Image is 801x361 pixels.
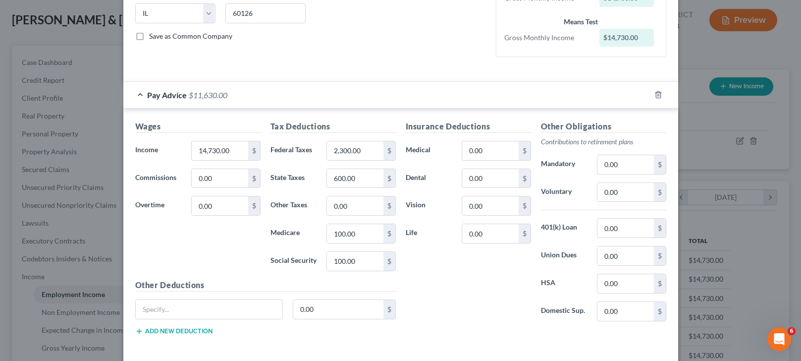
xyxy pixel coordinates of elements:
input: 0.00 [327,169,383,188]
div: $ [383,300,395,319]
h5: Tax Deductions [270,120,396,133]
div: $ [248,141,260,160]
input: 0.00 [597,183,653,202]
div: Means Test [504,17,658,27]
div: $ [383,141,395,160]
h5: Wages [135,120,261,133]
input: Specify... [136,300,283,319]
span: Pay Advice [147,90,187,100]
input: 0.00 [597,274,653,293]
label: Domestic Sup. [536,301,592,321]
div: $ [383,196,395,215]
div: $ [654,274,666,293]
span: $11,630.00 [189,90,227,100]
input: 0.00 [597,302,653,321]
div: $14,730.00 [599,29,654,47]
p: Contributions to retirement plans [541,137,666,147]
div: Gross Monthly Income [499,33,595,43]
input: 0.00 [462,196,518,215]
h5: Insurance Deductions [406,120,531,133]
label: Commissions [130,169,187,188]
div: $ [519,141,531,160]
input: 0.00 [192,169,248,188]
label: HSA [536,274,592,294]
label: 401(k) Loan [536,218,592,238]
span: Save as Common Company [149,32,232,40]
input: 0.00 [293,300,383,319]
input: 0.00 [597,155,653,174]
input: 0.00 [327,196,383,215]
input: 0.00 [462,169,518,188]
div: $ [654,183,666,202]
label: Vision [401,196,457,216]
div: $ [654,302,666,321]
label: Mandatory [536,155,592,175]
label: Union Dues [536,246,592,266]
input: 0.00 [327,141,383,160]
div: $ [248,196,260,215]
label: Life [401,224,457,243]
label: Dental [401,169,457,188]
input: Enter zip... [225,3,306,23]
div: $ [248,169,260,188]
div: $ [519,169,531,188]
input: 0.00 [462,224,518,243]
label: State Taxes [266,169,322,188]
input: 0.00 [462,141,518,160]
div: $ [519,224,531,243]
div: $ [383,169,395,188]
input: 0.00 [597,219,653,238]
div: $ [654,219,666,238]
div: $ [383,224,395,243]
h5: Other Deductions [135,279,396,292]
label: Voluntary [536,182,592,202]
label: Federal Taxes [266,141,322,161]
button: Add new deduction [135,327,213,335]
input: 0.00 [327,224,383,243]
label: Overtime [130,196,187,216]
span: 6 [788,327,796,335]
div: $ [654,155,666,174]
label: Medical [401,141,457,161]
input: 0.00 [327,252,383,271]
label: Medicare [266,224,322,243]
div: $ [519,196,531,215]
div: $ [654,246,666,265]
iframe: Intercom live chat [767,327,791,351]
h5: Other Obligations [541,120,666,133]
input: 0.00 [192,196,248,215]
input: 0.00 [597,246,653,265]
label: Other Taxes [266,196,322,216]
input: 0.00 [192,141,248,160]
div: $ [383,252,395,271]
span: Income [135,145,158,154]
label: Social Security [266,251,322,271]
